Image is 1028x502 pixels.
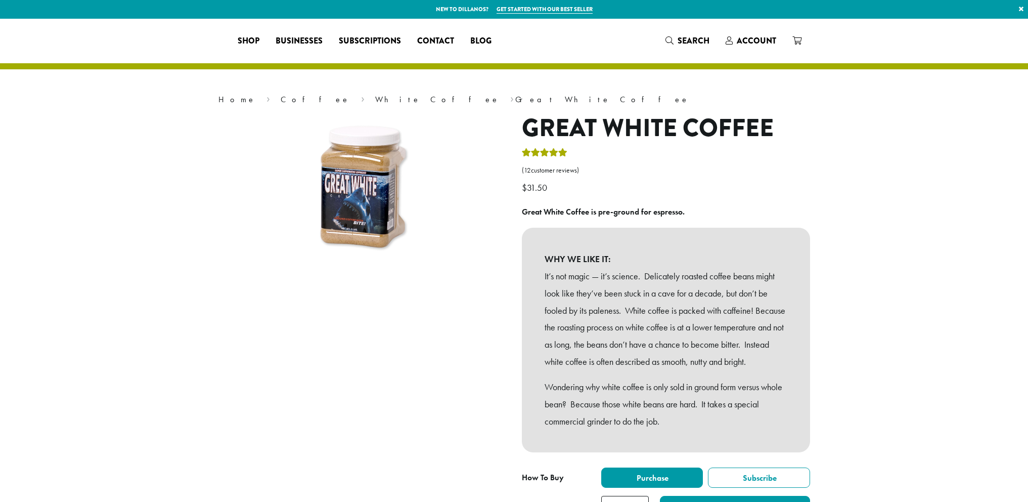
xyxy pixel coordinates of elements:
[218,94,810,106] nav: Breadcrumb
[497,5,593,14] a: Get started with our best seller
[635,473,668,483] span: Purchase
[522,472,564,483] span: How To Buy
[238,35,259,48] span: Shop
[281,94,350,105] a: Coffee
[276,35,323,48] span: Businesses
[524,166,531,175] span: 12
[287,114,438,266] img: Great White Coffee
[545,250,787,268] b: WHY WE LIKE IT:
[522,165,810,176] a: (12customer reviews)
[522,206,685,217] b: Great White Coffee is pre-ground for espresso.
[375,94,500,105] a: White Coffee
[657,32,718,49] a: Search
[545,379,787,430] p: Wondering why white coffee is only sold in ground form versus whole bean? Because those white bea...
[522,114,810,143] h1: Great White Coffee
[522,182,550,193] bdi: 31.50
[522,182,527,193] span: $
[230,33,267,49] a: Shop
[545,268,787,370] p: It’s not magic — it’s science. Delicately roasted coffee beans might look like they’ve been stuck...
[678,35,709,47] span: Search
[522,147,567,162] div: Rated 5.00 out of 5
[510,90,514,106] span: ›
[266,90,270,106] span: ›
[218,94,256,105] a: Home
[470,35,491,48] span: Blog
[737,35,776,47] span: Account
[361,90,365,106] span: ›
[417,35,454,48] span: Contact
[339,35,401,48] span: Subscriptions
[741,473,777,483] span: Subscribe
